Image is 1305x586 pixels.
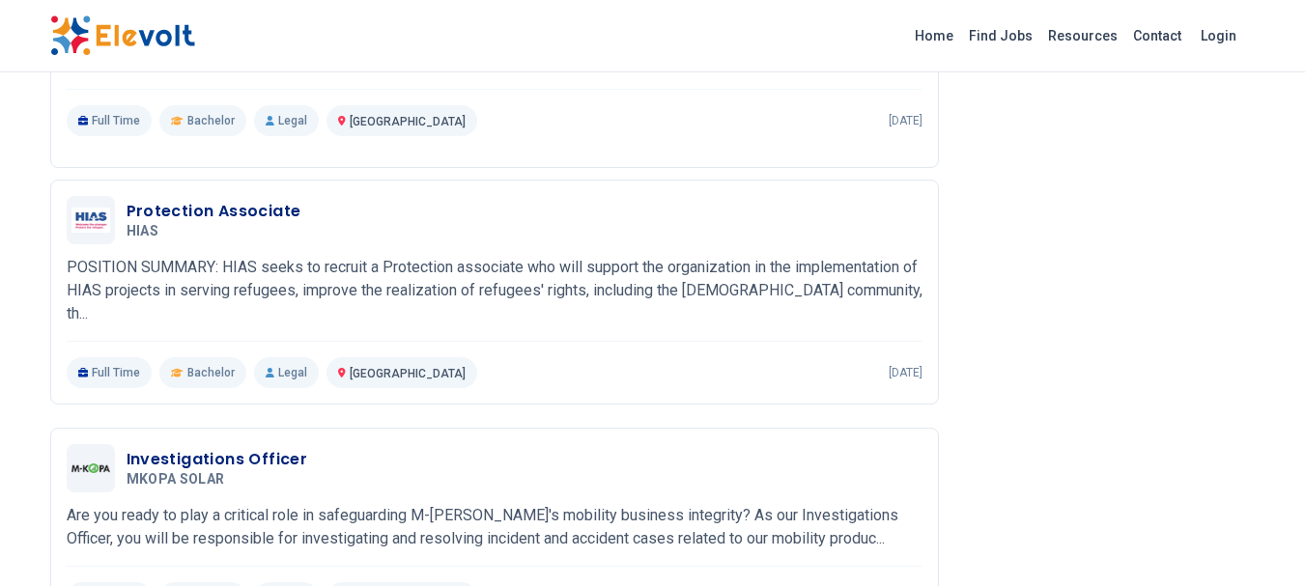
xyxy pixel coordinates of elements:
img: HIAS [71,208,110,234]
h3: Investigations Officer [127,448,308,471]
p: [DATE] [889,113,922,128]
p: POSITION SUMMARY: HIAS seeks to recruit a Protection associate who will support the organization ... [67,256,922,325]
p: Are you ready to play a critical role in safeguarding M-[PERSON_NAME]'s mobility business integri... [67,504,922,550]
a: Home [907,20,961,51]
span: Bachelor [187,113,235,128]
span: [GEOGRAPHIC_DATA] [350,115,466,128]
a: Resources [1040,20,1125,51]
a: Find Jobs [961,20,1040,51]
img: Elevolt [50,15,195,56]
span: Bachelor [187,365,235,380]
span: HIAS [127,223,158,240]
a: HIASProtection AssociateHIASPOSITION SUMMARY: HIAS seeks to recruit a Protection associate who wi... [67,196,922,388]
p: [DATE] [889,365,922,380]
p: Legal [254,357,319,388]
p: Full Time [67,105,153,136]
h3: Protection Associate [127,200,301,223]
iframe: Chat Widget [1208,493,1305,586]
a: Contact [1125,20,1189,51]
a: Login [1189,16,1248,55]
span: [GEOGRAPHIC_DATA] [350,367,466,380]
p: Legal [254,105,319,136]
img: MKOPA SOLAR [71,463,110,473]
p: Full Time [67,357,153,388]
span: MKOPA SOLAR [127,471,225,488]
